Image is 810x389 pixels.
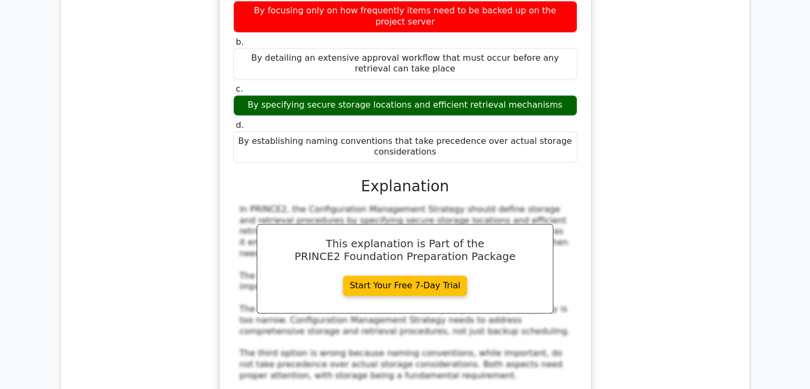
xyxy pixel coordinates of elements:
[233,95,577,116] div: By specifying secure storage locations and efficient retrieval mechanisms
[240,177,571,196] h3: Explanation
[233,1,577,33] div: By focusing only on how frequently items need to be backed up on the project server
[236,120,244,130] span: d.
[233,48,577,80] div: By detailing an extensive approval workflow that must occur before any retrieval can take place
[233,131,577,163] div: By establishing naming conventions that take precedence over actual storage considerations
[236,37,244,47] span: b.
[236,84,243,94] span: c.
[343,275,468,296] a: Start Your Free 7-Day Trial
